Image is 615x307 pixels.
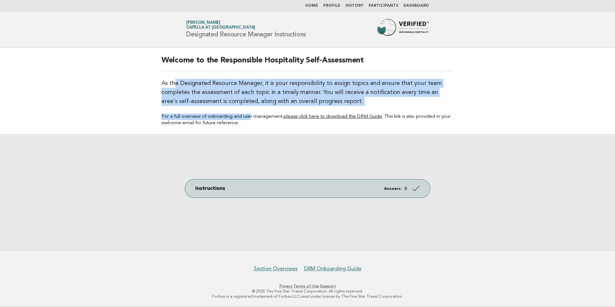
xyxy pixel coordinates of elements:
[186,21,255,30] a: [PERSON_NAME]Capella at [GEOGRAPHIC_DATA]
[111,294,504,299] p: Forbes is a registered trademark of Forbes LLC used under license by The Five Star Travel Corpora...
[161,55,454,71] h2: Welcome to the Responsible Hospitality Self-Assessment
[369,4,398,8] a: Participants
[377,19,429,40] img: Forbes Travel Guide
[304,265,362,272] a: DRM Onboarding Guide
[280,284,292,288] a: Privacy
[384,187,402,191] em: Answers:
[305,4,318,8] a: Home
[323,4,340,8] a: Profile
[161,114,454,126] p: For a full overview of onboarding and user management, . This link is also provided in your welco...
[284,114,382,119] a: please click here to download the DRM Guide
[185,180,430,198] a: Instructions Answers: 0
[254,265,298,272] a: Section Overviews
[293,284,319,288] a: Terms of Use
[111,284,504,289] p: · ·
[186,21,306,38] h1: Designated Resource Manager Instructions
[403,4,429,8] a: Dashboard
[161,79,454,106] p: As the Designated Resource Manager, it is your responsibility to assign topics and ensure that yo...
[320,284,336,288] a: Support
[404,187,407,191] strong: 0
[111,289,504,294] p: © 2025 The Five Star Travel Corporation. All rights reserved.
[186,26,255,30] span: Capella at [GEOGRAPHIC_DATA]
[345,4,363,8] a: History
